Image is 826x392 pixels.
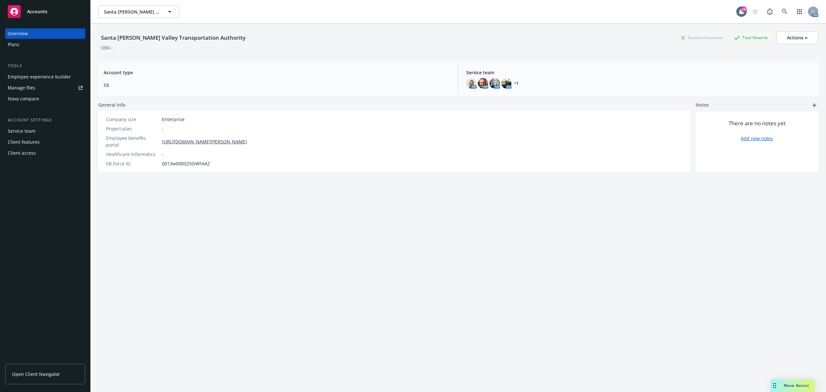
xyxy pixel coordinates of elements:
[731,34,771,42] div: Total Rewards
[27,9,47,14] span: Accounts
[8,39,19,50] div: Plans
[5,83,85,93] a: Manage files
[101,44,113,51] div: DBA: -
[5,28,85,39] a: Overview
[104,82,450,88] span: EB
[811,101,818,109] a: add
[749,5,761,18] a: Start snowing
[784,383,809,388] span: Nova Assist
[771,379,779,392] div: Drag to move
[98,5,179,18] button: Santa [PERSON_NAME] Valley Transportation Authority
[5,39,85,50] a: Plans
[162,151,164,158] span: -
[489,78,500,88] img: photo
[5,72,85,82] a: Employee experience builder
[8,137,40,147] div: Client features
[466,69,813,76] span: Service team
[787,32,808,44] div: Actions
[729,119,786,127] span: There are no notes yet
[8,148,36,158] div: Client access
[162,116,185,123] span: Enterprise
[106,116,159,123] div: Company size
[12,371,60,377] span: Open Client Navigator
[104,69,450,76] span: Account type
[776,31,818,44] button: Actions
[106,151,159,158] div: Healthcare Informatics
[98,34,248,42] div: Santa [PERSON_NAME] Valley Transportation Authority
[678,34,726,42] div: Business Insurance
[5,137,85,147] a: Client features
[104,8,160,15] span: Santa [PERSON_NAME] Valley Transportation Authority
[5,126,85,136] a: Service team
[98,101,126,108] span: General info
[8,126,35,136] div: Service team
[741,6,747,12] div: 19
[5,3,85,21] a: Accounts
[741,135,773,142] a: Add new notes
[8,94,39,104] div: Nova compare
[5,94,85,104] a: Nova compare
[501,78,511,88] img: photo
[5,117,85,123] div: Account settings
[763,5,776,18] a: Report a Bug
[162,160,210,167] span: 0013w00002S0iWFAAZ
[478,78,488,88] img: photo
[106,125,159,132] div: Project plan
[771,379,814,392] button: Nova Assist
[793,5,806,18] a: Switch app
[8,28,28,39] div: Overview
[466,78,477,88] img: photo
[778,5,791,18] a: Search
[162,125,164,132] span: -
[514,81,519,85] a: +1
[5,63,85,69] div: Tools
[8,83,35,93] div: Manage files
[5,148,85,158] a: Client access
[162,138,247,145] a: [URL][DOMAIN_NAME][PERSON_NAME]
[8,72,71,82] div: Employee experience builder
[106,160,159,167] div: EB Force ID
[696,101,709,109] span: Notes
[106,135,159,148] div: Employee benefits portal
